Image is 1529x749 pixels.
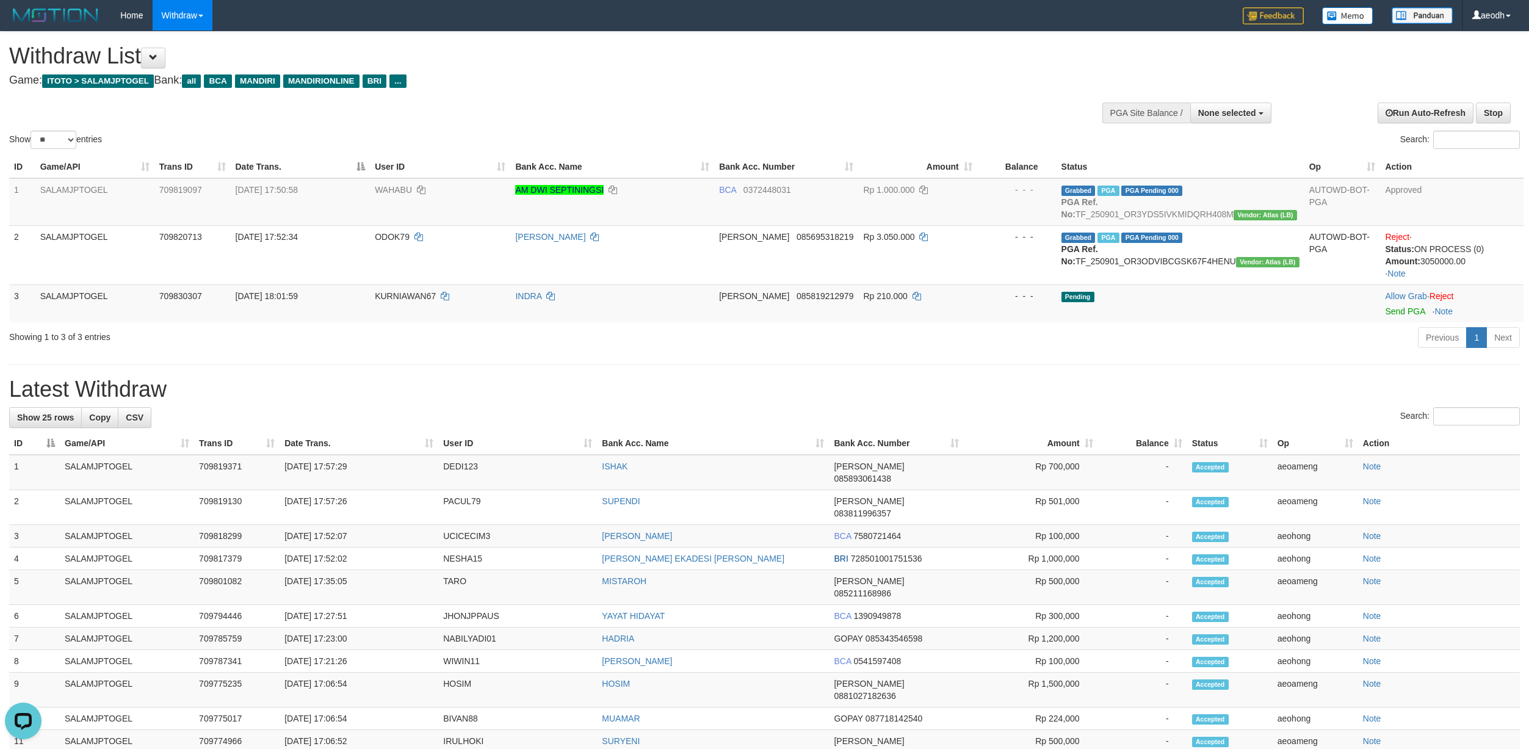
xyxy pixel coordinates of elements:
[1273,490,1358,525] td: aeoameng
[982,290,1052,302] div: - - -
[438,605,597,628] td: JHONJPPAUS
[375,232,410,242] span: ODOK79
[834,554,848,563] span: BRI
[9,650,60,673] td: 8
[834,634,862,643] span: GOPAY
[1273,673,1358,707] td: aeoameng
[194,525,280,548] td: 709818299
[1273,432,1358,455] th: Op: activate to sort column ascending
[9,628,60,650] td: 7
[60,455,194,490] td: SALAMJPTOGEL
[9,432,60,455] th: ID: activate to sort column descending
[1418,327,1467,348] a: Previous
[1192,554,1229,565] span: Accepted
[1304,156,1381,178] th: Op: activate to sort column ascending
[1385,232,1409,242] a: Reject
[60,570,194,605] td: SALAMJPTOGEL
[60,605,194,628] td: SALAMJPTOGEL
[719,291,789,301] span: [PERSON_NAME]
[863,232,914,242] span: Rp 3.050.000
[9,74,1007,87] h4: Game: Bank:
[1098,525,1187,548] td: -
[1192,532,1229,542] span: Accepted
[60,707,194,730] td: SALAMJPTOGEL
[977,156,1057,178] th: Balance
[964,650,1098,673] td: Rp 100,000
[194,570,280,605] td: 709801082
[834,611,851,621] span: BCA
[834,508,891,518] span: Copy 083811996357 to clipboard
[964,490,1098,525] td: Rp 501,000
[1363,461,1381,471] a: Note
[280,455,438,490] td: [DATE] 17:57:29
[1433,407,1520,425] input: Search:
[834,691,895,701] span: Copy 0881027182636 to clipboard
[964,628,1098,650] td: Rp 1,200,000
[1192,657,1229,667] span: Accepted
[866,634,922,643] span: Copy 085343546598 to clipboard
[1385,243,1519,267] div: ON PROCESS (0) 3050000.00
[1061,292,1094,302] span: Pending
[863,185,914,195] span: Rp 1.000.000
[1363,554,1381,563] a: Note
[1192,577,1229,587] span: Accepted
[851,554,922,563] span: Copy 728501001751536 to clipboard
[9,225,35,284] td: 2
[9,407,82,428] a: Show 25 rows
[1057,156,1304,178] th: Status
[194,707,280,730] td: 709775017
[863,291,907,301] span: Rp 210.000
[9,673,60,707] td: 9
[159,185,202,195] span: 709819097
[1198,108,1256,118] span: None selected
[35,284,154,322] td: SALAMJPTOGEL
[834,679,904,689] span: [PERSON_NAME]
[834,496,904,506] span: [PERSON_NAME]
[60,673,194,707] td: SALAMJPTOGEL
[1486,327,1520,348] a: Next
[438,432,597,455] th: User ID: activate to sort column ascending
[9,605,60,628] td: 6
[834,474,891,483] span: Copy 085893061438 to clipboard
[982,184,1052,196] div: - - -
[834,714,862,723] span: GOPAY
[1098,548,1187,570] td: -
[602,656,672,666] a: [PERSON_NAME]
[858,156,977,178] th: Amount: activate to sort column ascending
[1434,306,1453,316] a: Note
[1102,103,1190,123] div: PGA Site Balance /
[1098,490,1187,525] td: -
[1098,707,1187,730] td: -
[194,650,280,673] td: 709787341
[1098,605,1187,628] td: -
[1190,103,1271,123] button: None selected
[1466,327,1487,348] a: 1
[1057,225,1304,284] td: TF_250901_OR3ODVIBCGSK67F4HENU
[834,576,904,586] span: [PERSON_NAME]
[438,707,597,730] td: BIVAN88
[194,673,280,707] td: 709775235
[1121,186,1182,196] span: PGA Pending
[182,74,201,88] span: all
[283,74,360,88] span: MANDIRIONLINE
[1392,7,1453,24] img: panduan.png
[964,673,1098,707] td: Rp 1,500,000
[236,185,298,195] span: [DATE] 17:50:58
[42,74,154,88] span: ITOTO > SALAMJPTOGEL
[438,650,597,673] td: WIWIN11
[510,156,714,178] th: Bank Acc. Name: activate to sort column ascending
[438,525,597,548] td: UCICECIM3
[1098,673,1187,707] td: -
[602,634,634,643] a: HADRIA
[797,291,853,301] span: Copy 085819212979 to clipboard
[438,570,597,605] td: TARO
[602,679,630,689] a: HOSIM
[1192,612,1229,622] span: Accepted
[363,74,386,88] span: BRI
[834,531,851,541] span: BCA
[280,490,438,525] td: [DATE] 17:57:26
[853,656,901,666] span: Copy 0541597408 to clipboard
[1192,679,1229,690] span: Accepted
[5,5,42,42] button: Open LiveChat chat widget
[1363,531,1381,541] a: Note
